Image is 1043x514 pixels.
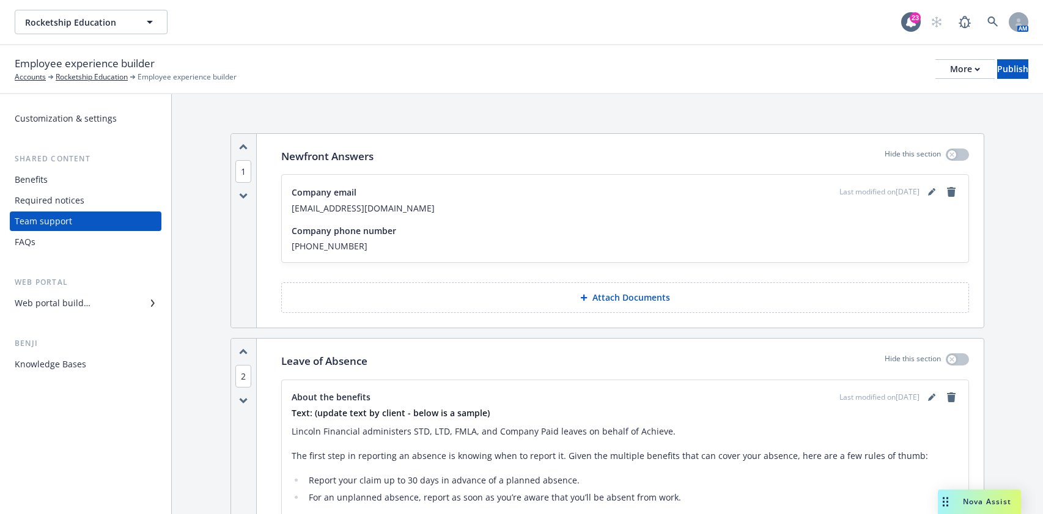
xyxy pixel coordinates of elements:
[15,232,35,252] div: FAQs
[10,109,161,128] a: Customization & settings
[15,354,86,374] div: Knowledge Bases
[10,211,161,231] a: Team support
[10,232,161,252] a: FAQs
[25,16,131,29] span: Rocketship Education
[10,153,161,165] div: Shared content
[15,293,90,313] div: Web portal builder
[292,240,959,252] span: [PHONE_NUMBER]
[235,165,251,178] button: 1
[138,72,237,83] span: Employee experience builder
[885,353,941,369] p: Hide this section
[305,473,959,488] li: Report your claim up to 30 days in advance of a planned absence.
[235,370,251,383] button: 2
[15,56,155,72] span: Employee experience builder
[292,186,356,199] span: Company email
[281,282,969,313] button: Attach Documents
[56,72,128,83] a: Rocketship Education
[292,407,959,419] h4: Text: (update text by client - below is a sample)
[839,392,920,403] span: Last modified on [DATE]
[292,449,959,463] p: The first step in reporting an absence is knowing when to report it. Given the multiple benefits ...
[281,353,367,369] p: Leave of Absence
[15,191,84,210] div: Required notices
[15,10,168,34] button: Rocketship Education
[10,293,161,313] a: Web portal builder
[938,490,953,514] div: Drag to move
[935,59,995,79] button: More
[950,60,980,78] div: More
[15,72,46,83] a: Accounts
[981,10,1005,34] a: Search
[938,490,1021,514] button: Nova Assist
[839,186,920,197] span: Last modified on [DATE]
[281,149,374,164] p: Newfront Answers
[292,202,959,215] span: [EMAIL_ADDRESS][DOMAIN_NAME]
[15,211,72,231] div: Team support
[15,170,48,189] div: Benefits
[235,160,251,183] span: 1
[944,390,959,405] a: remove
[963,496,1011,507] span: Nova Assist
[924,185,939,199] a: editPencil
[910,12,921,23] div: 23
[924,10,949,34] a: Start snowing
[997,59,1028,79] button: Publish
[10,276,161,288] div: Web portal
[592,292,670,304] p: Attach Documents
[10,170,161,189] a: Benefits
[997,60,1028,78] div: Publish
[292,391,370,403] span: About the benefits
[944,185,959,199] a: remove
[953,10,977,34] a: Report a Bug
[235,365,251,387] span: 2
[10,337,161,350] div: Benji
[15,109,117,128] div: Customization & settings
[305,490,959,505] li: For an unplanned absence, report as soon as you’re aware that you’ll be absent from work.
[885,149,941,164] p: Hide this section
[924,390,939,405] a: editPencil
[292,224,396,237] span: Company phone number
[292,424,959,439] p: Lincoln Financial administers STD, LTD, FMLA, and Company Paid leaves on behalf of Achieve.
[10,191,161,210] a: Required notices
[10,354,161,374] a: Knowledge Bases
